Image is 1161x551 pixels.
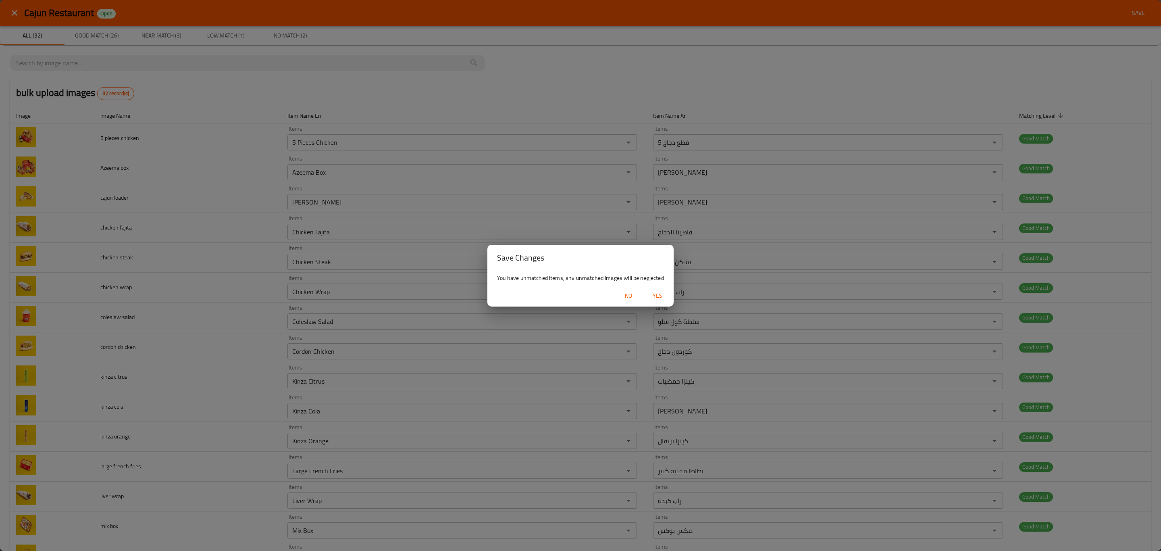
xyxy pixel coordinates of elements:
[648,291,667,301] span: Yes
[619,291,638,301] span: No
[645,288,670,303] button: Yes
[487,271,674,285] div: You have unmatched items, any unmatched images will be neglected
[616,288,641,303] button: No
[497,251,664,264] h2: Save Changes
